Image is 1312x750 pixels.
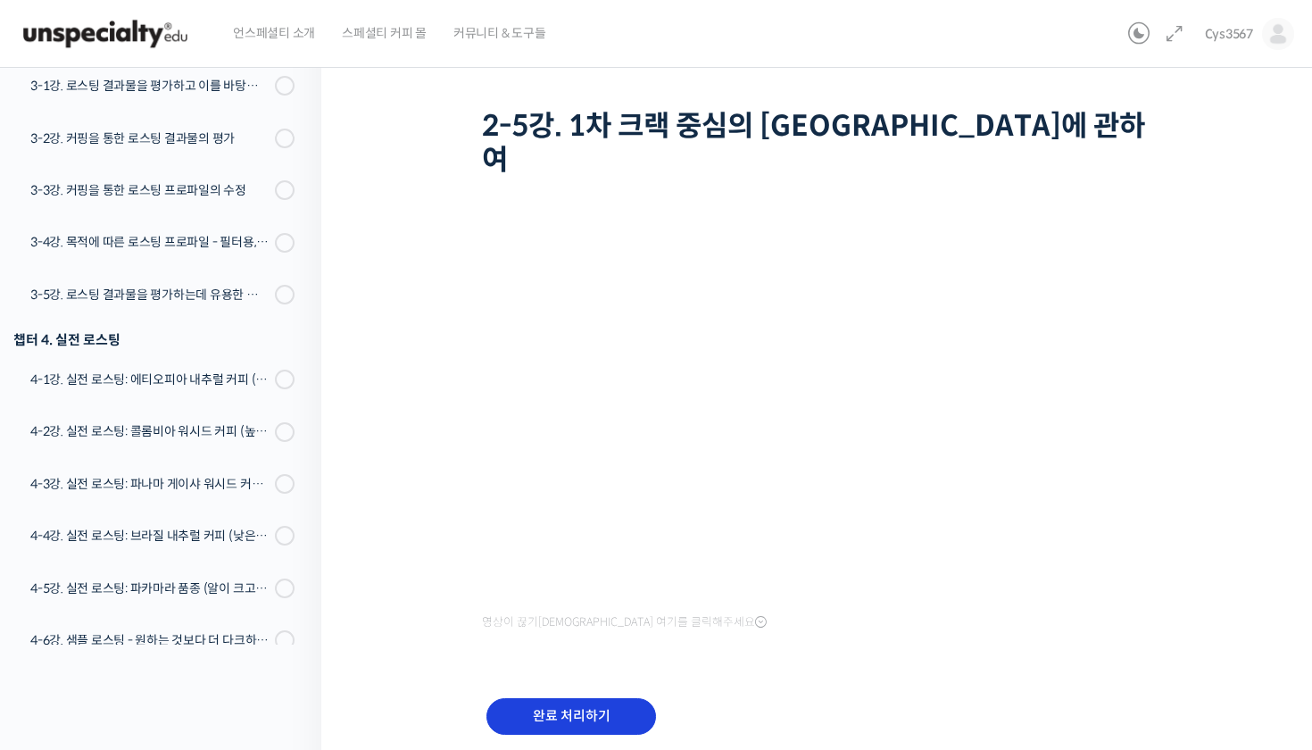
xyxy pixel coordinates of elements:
[30,370,270,389] div: 4-1강. 실전 로스팅: 에티오피아 내추럴 커피 (당분이 많이 포함되어 있고 색이 고르지 않은 경우)
[30,232,270,252] div: 3-4강. 목적에 따른 로스팅 프로파일 - 필터용, 에스프레소용
[163,594,185,608] span: 대화
[13,328,295,352] div: 챕터 4. 실전 로스팅
[5,566,118,611] a: 홈
[30,76,270,96] div: 3-1강. 로스팅 결과물을 평가하고 이를 바탕으로 프로파일을 설계하는 방법
[30,180,270,200] div: 3-3강. 커핑을 통한 로스팅 프로파일의 수정
[30,630,270,650] div: 4-6강. 샘플 로스팅 - 원하는 것보다 더 다크하게 로스팅 하는 이유
[482,615,767,629] span: 영상이 끊기[DEMOGRAPHIC_DATA] 여기를 클릭해주세요
[30,285,270,304] div: 3-5강. 로스팅 결과물을 평가하는데 유용한 팁들 - 연수를 활용한 커핑, 커핑용 분쇄도 찾기, 로스트 레벨에 따른 QC 등
[276,593,297,607] span: 설정
[56,593,67,607] span: 홈
[486,698,656,735] input: 완료 처리하기
[30,579,270,598] div: 4-5강. 실전 로스팅: 파카마라 품종 (알이 크고 산지에서 건조가 고르게 되기 힘든 경우)
[482,109,1160,178] h1: 2-5강. 1차 크랙 중심의 [GEOGRAPHIC_DATA]에 관하여
[30,421,270,441] div: 4-2강. 실전 로스팅: 콜롬비아 워시드 커피 (높은 밀도와 수분율 때문에 1차 크랙에서 많은 수분을 방출하는 경우)
[30,474,270,494] div: 4-3강. 실전 로스팅: 파나마 게이샤 워시드 커피 (플레이버 프로파일이 로스팅하기 까다로운 경우)
[118,566,230,611] a: 대화
[1205,26,1253,42] span: Cys3567
[30,129,270,148] div: 3-2강. 커핑을 통한 로스팅 결과물의 평가
[230,566,343,611] a: 설정
[30,526,270,546] div: 4-4강. 실전 로스팅: 브라질 내추럴 커피 (낮은 고도에서 재배되어 당분과 밀도가 낮은 경우)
